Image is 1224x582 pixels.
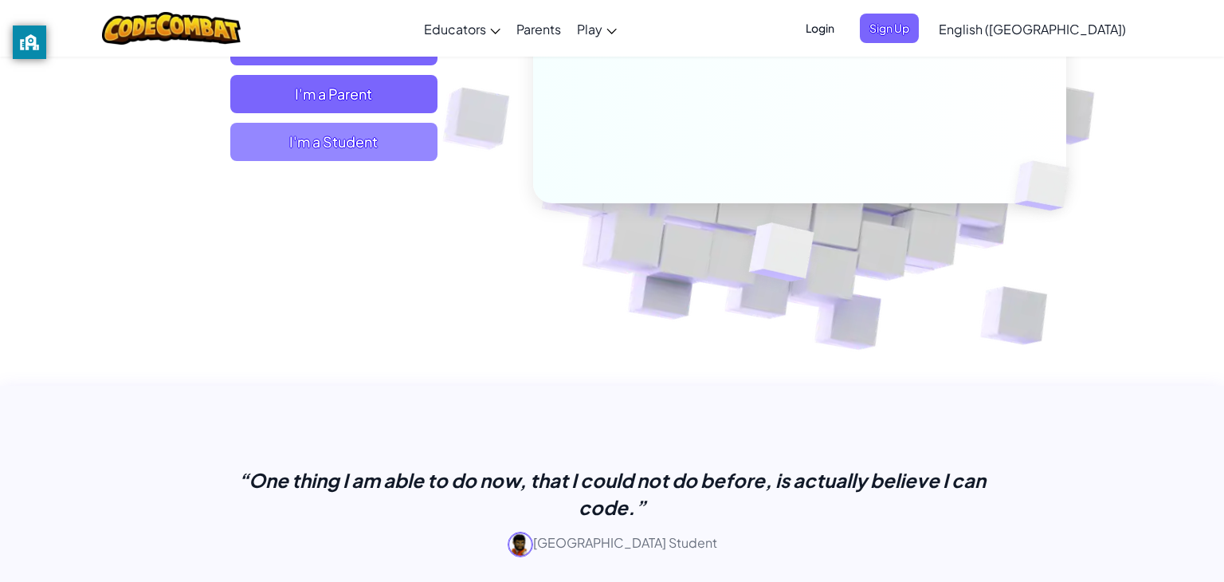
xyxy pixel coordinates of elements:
[508,532,533,557] img: avatar
[988,128,1108,244] img: Overlap cubes
[424,21,486,37] span: Educators
[214,532,1010,557] p: [GEOGRAPHIC_DATA] Student
[569,7,625,50] a: Play
[939,21,1126,37] span: English ([GEOGRAPHIC_DATA])
[230,123,437,161] button: I'm a Student
[230,75,437,113] a: I'm a Parent
[13,26,46,59] button: privacy banner
[416,7,508,50] a: Educators
[214,466,1010,521] p: “One thing I am able to do now, that I could not do before, is actually believe I can code.”
[796,14,844,43] button: Login
[102,12,241,45] img: CodeCombat logo
[931,7,1134,50] a: English ([GEOGRAPHIC_DATA])
[577,21,602,37] span: Play
[860,14,919,43] button: Sign Up
[508,7,569,50] a: Parents
[710,189,853,321] img: Overlap cubes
